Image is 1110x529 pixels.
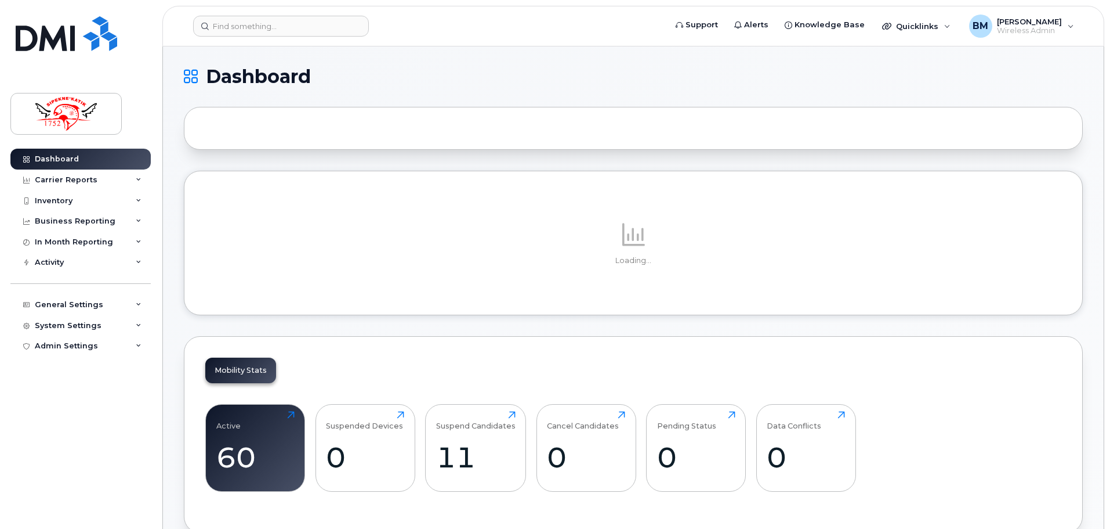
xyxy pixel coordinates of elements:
div: 0 [767,440,845,474]
a: Suspended Devices0 [326,411,404,485]
p: Loading... [205,255,1061,266]
a: Data Conflicts0 [767,411,845,485]
div: 11 [436,440,516,474]
div: 0 [547,440,625,474]
div: Cancel Candidates [547,411,619,430]
div: 0 [326,440,404,474]
span: Dashboard [206,68,311,85]
div: Active [216,411,241,430]
div: Suspend Candidates [436,411,516,430]
a: Pending Status0 [657,411,735,485]
div: Pending Status [657,411,716,430]
div: 60 [216,440,295,474]
a: Cancel Candidates0 [547,411,625,485]
div: Data Conflicts [767,411,821,430]
a: Active60 [216,411,295,485]
div: 0 [657,440,735,474]
div: Suspended Devices [326,411,403,430]
a: Suspend Candidates11 [436,411,516,485]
